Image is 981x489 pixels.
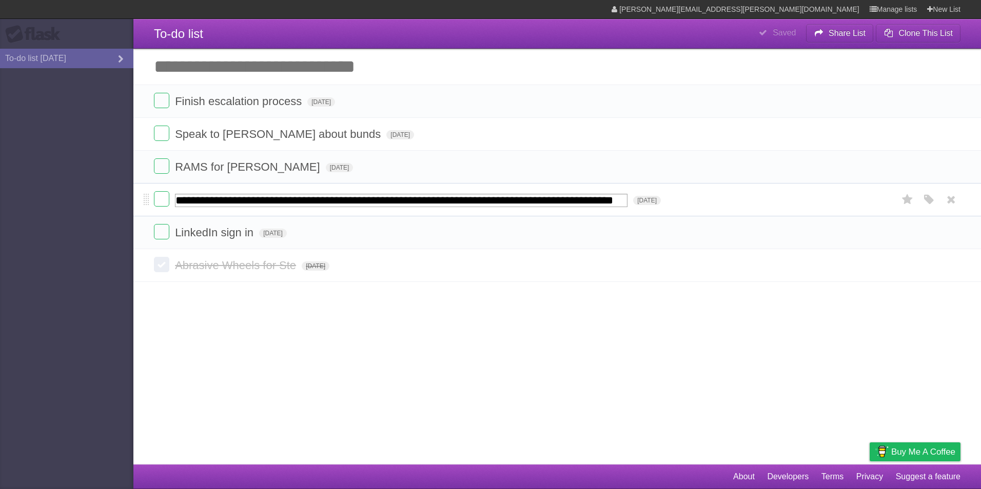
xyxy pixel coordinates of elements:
[175,259,299,272] span: Abrasive Wheels for Ste
[870,442,960,461] a: Buy me a coffee
[154,126,169,141] label: Done
[175,128,383,140] span: Speak to [PERSON_NAME] about bunds
[806,24,874,43] button: Share List
[175,226,256,239] span: LinkedIn sign in
[821,467,844,486] a: Terms
[386,130,414,139] span: [DATE]
[154,93,169,108] label: Done
[875,443,889,460] img: Buy me a coffee
[302,261,329,271] span: [DATE]
[733,467,755,486] a: About
[154,257,169,272] label: Done
[898,29,953,37] b: Clone This List
[307,97,335,107] span: [DATE]
[259,229,287,238] span: [DATE]
[773,28,796,37] b: Saved
[154,27,203,40] span: To-do list
[175,160,322,173] span: RAMS for [PERSON_NAME]
[876,24,960,43] button: Clone This List
[326,163,354,172] span: [DATE]
[154,158,169,174] label: Done
[898,191,917,208] label: Star task
[891,443,955,461] span: Buy me a coffee
[175,95,304,108] span: Finish escalation process
[829,29,866,37] b: Share List
[767,467,809,486] a: Developers
[154,191,169,207] label: Done
[896,467,960,486] a: Suggest a feature
[633,196,661,205] span: [DATE]
[5,25,67,44] div: Flask
[856,467,883,486] a: Privacy
[154,224,169,239] label: Done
